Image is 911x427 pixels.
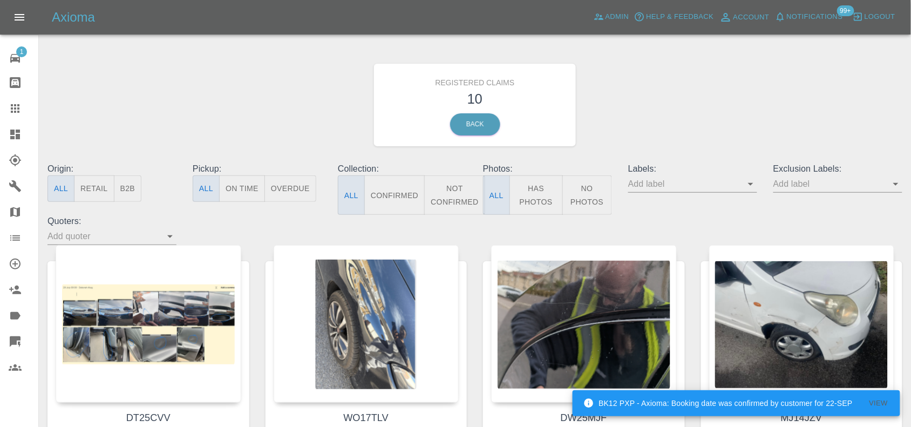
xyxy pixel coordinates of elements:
[52,9,95,26] h5: Axioma
[193,175,220,202] button: All
[219,175,265,202] button: On Time
[865,11,895,23] span: Logout
[591,9,632,25] a: Admin
[343,412,389,423] a: WO17TLV
[47,215,176,228] p: Quoters:
[837,5,854,16] span: 99+
[743,177,758,192] button: Open
[264,175,316,202] button: Overdue
[628,175,741,192] input: Add label
[338,162,467,175] p: Collection:
[47,162,176,175] p: Origin:
[126,412,171,423] a: DT25CVV
[861,395,896,412] button: View
[193,162,322,175] p: Pickup:
[606,11,629,23] span: Admin
[773,162,902,175] p: Exclusion Labels:
[628,162,757,175] p: Labels:
[74,175,114,202] button: Retail
[561,412,607,423] a: DW25MJF
[631,9,716,25] button: Help & Feedback
[162,229,178,244] button: Open
[114,175,142,202] button: B2B
[583,394,853,413] div: BK12 PXP - Axioma: Booking date was confirmed by customer for 22-SEP
[382,89,568,109] h3: 10
[47,175,74,202] button: All
[717,9,772,26] a: Account
[483,175,510,215] button: All
[483,162,612,175] p: Photos:
[850,9,898,25] button: Logout
[338,175,365,215] button: All
[382,72,568,89] h6: Registered Claims
[364,175,425,215] button: Confirmed
[509,175,563,215] button: Has Photos
[787,11,843,23] span: Notifications
[772,9,846,25] button: Notifications
[562,175,612,215] button: No Photos
[424,175,485,215] button: Not Confirmed
[733,11,770,24] span: Account
[888,177,903,192] button: Open
[6,4,32,30] button: Open drawer
[773,175,886,192] input: Add label
[47,228,160,245] input: Add quoter
[450,113,500,135] a: Back
[646,11,713,23] span: Help & Feedback
[16,46,27,57] span: 1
